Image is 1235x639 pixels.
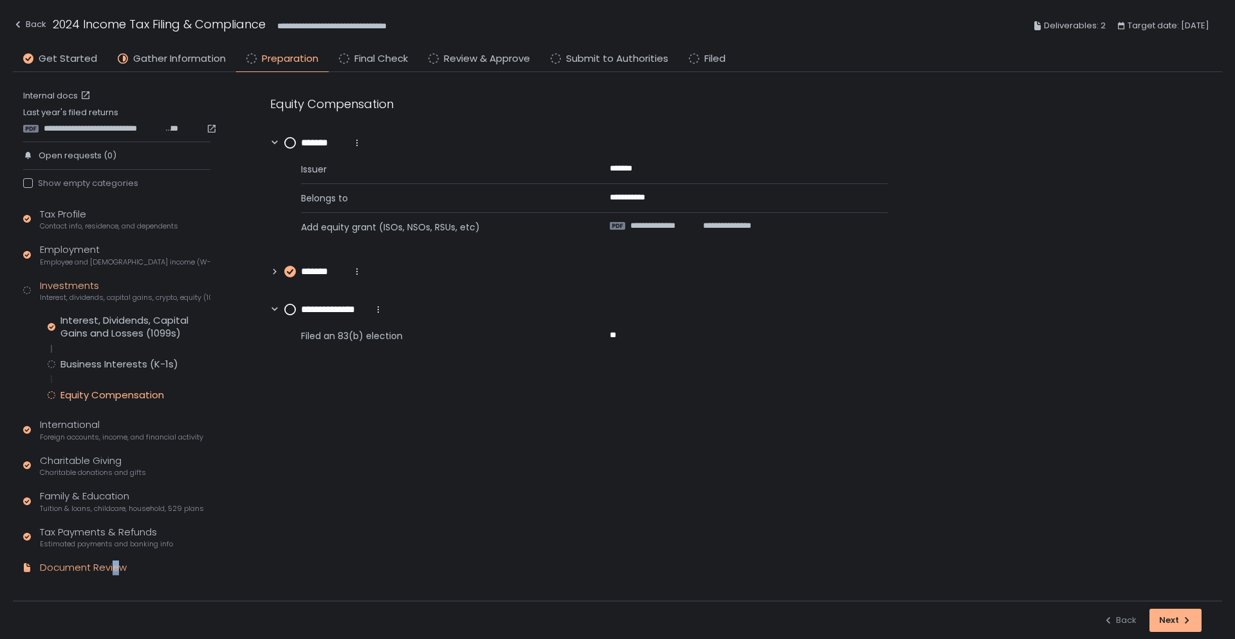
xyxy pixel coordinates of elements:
div: Family & Education [40,489,204,514]
button: Next [1149,609,1202,632]
span: Estimated payments and banking info [40,539,173,549]
h1: 2024 Income Tax Filing & Compliance [53,15,266,33]
div: Tax Profile [40,207,178,232]
span: Filed [704,51,726,66]
span: Final Check [354,51,408,66]
div: Equity Compensation [60,389,164,402]
span: Review & Approve [444,51,530,66]
div: Last year's filed returns [23,107,210,134]
div: Tax Payments & Refunds [40,525,173,550]
button: Back [1103,609,1137,632]
div: Back [13,17,46,32]
span: Belongs to [301,192,579,205]
div: Charitable Giving [40,454,146,478]
div: Equity Compensation [270,95,888,113]
span: Foreign accounts, income, and financial activity [40,432,203,442]
span: Employee and [DEMOGRAPHIC_DATA] income (W-2s) [40,257,210,267]
span: Preparation [262,51,318,66]
span: Submit to Authorities [566,51,668,66]
span: Filed an 83(b) election [301,329,579,342]
span: Issuer [301,163,579,176]
div: Back [1103,615,1137,626]
span: Tuition & loans, childcare, household, 529 plans [40,504,204,514]
div: Next [1159,615,1192,626]
div: Interest, Dividends, Capital Gains and Losses (1099s) [60,314,210,340]
span: Gather Information [133,51,226,66]
div: Business Interests (K-1s) [60,358,178,371]
span: Deliverables: 2 [1044,18,1106,33]
div: Employment [40,243,210,267]
span: Get Started [39,51,97,66]
span: Contact info, residence, and dependents [40,221,178,231]
span: Interest, dividends, capital gains, crypto, equity (1099s, K-1s) [40,293,210,302]
button: Back [13,15,46,37]
div: Document Review [40,560,127,575]
div: Investments [40,279,210,303]
div: International [40,418,203,442]
span: Charitable donations and gifts [40,468,146,477]
span: Add equity grant (ISOs, NSOs, RSUs, etc) [301,221,579,234]
span: Target date: [DATE] [1128,18,1209,33]
span: Open requests (0) [39,150,116,162]
a: Internal docs [23,90,93,102]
